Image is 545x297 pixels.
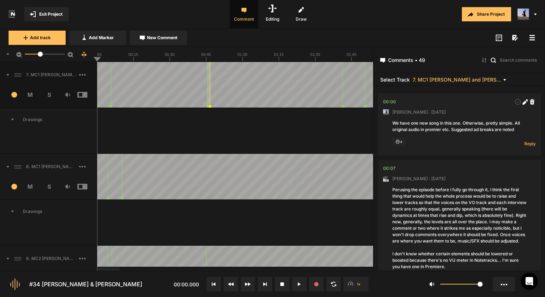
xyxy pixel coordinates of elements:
div: 00:00.000 [383,98,396,105]
text: 01:30 [310,52,320,57]
span: S [40,90,58,99]
button: Exit Project [24,7,69,21]
button: New Comment [130,31,187,45]
input: Search comments [499,56,539,63]
button: Add track [9,31,66,45]
div: Open Intercom Messenger [521,273,538,290]
span: Add Marker [89,35,114,41]
div: We have one new song in this one. Otherwise, pretty simple. All original audio in premier etc. Su... [392,120,526,133]
text: 01:15 [274,52,284,57]
span: [PERSON_NAME] · [DATE] [392,176,445,182]
span: 7. MC1 [PERSON_NAME] and [PERSON_NAME] Hard Lock Copy 01 [413,77,502,82]
text: 00:45 [201,52,211,57]
img: ACg8ocJ5zrP0c3SJl5dKscm-Goe6koz8A9fWD7dpguHuX8DX5VIxymM=s96-c [518,9,529,20]
span: + [392,137,406,146]
img: ACg8ocJ5zrP0c3SJl5dKscm-Goe6koz8A9fWD7dpguHuX8DX5VIxymM=s96-c [383,109,389,115]
span: 8. MC1 [PERSON_NAME] and [PERSON_NAME] Hard Lock Copy 01 [23,163,79,170]
span: M [21,90,40,99]
button: Add Marker [69,31,126,45]
span: Reply [524,141,536,147]
span: Add track [30,35,51,41]
span: 7. MC1 [PERSON_NAME] and [PERSON_NAME] Hard Lock Copy 01 [23,72,79,78]
text: 01:00 [238,52,248,57]
img: ACg8ocLxXzHjWyafR7sVkIfmxRufCxqaSAR27SDjuE-ggbMy1qqdgD8=s96-c [383,176,389,182]
span: S [40,182,58,191]
span: M [21,182,40,191]
text: 00:30 [165,52,175,57]
header: Select Track [374,73,545,86]
span: Exit Project [39,11,62,17]
span: [PERSON_NAME] · [DATE] [392,109,445,115]
span: 00:00.000 [174,281,199,287]
button: Share Project [462,7,511,21]
text: 01:45 [347,52,357,57]
button: 1x [343,277,368,291]
div: Perusing the episode before I fully go through it, I think the first thing that would help the wh... [392,187,526,270]
span: New Comment [147,35,177,41]
span: 9. MC2 [PERSON_NAME] and [PERSON_NAME] Hard Lock [23,255,79,262]
text: 00:15 [128,52,138,57]
header: Comments • 49 [374,47,545,73]
div: #34 [PERSON_NAME] & [PERSON_NAME] [29,280,142,288]
div: 00:07.625 [383,165,396,172]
